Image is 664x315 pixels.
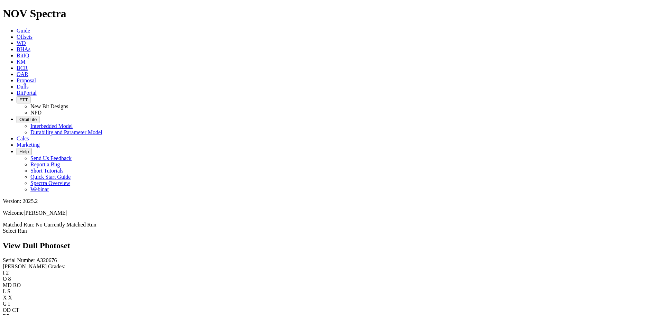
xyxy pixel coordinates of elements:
[30,174,71,180] a: Quick Start Guide
[36,257,57,263] span: A320676
[19,97,28,102] span: FTT
[17,116,39,123] button: OrbitLite
[30,186,49,192] a: Webinar
[8,301,10,307] span: I
[17,142,40,148] a: Marketing
[8,295,12,300] span: X
[3,198,661,204] div: Version: 2025.2
[30,180,70,186] a: Spectra Overview
[3,257,35,263] label: Serial Number
[17,46,30,52] a: BHAs
[30,103,68,109] a: New Bit Designs
[17,84,29,90] a: Dulls
[3,228,27,234] a: Select Run
[36,222,96,228] span: No Currently Matched Run
[3,222,34,228] span: Matched Run:
[17,65,28,71] a: BCR
[12,307,19,313] span: CT
[17,34,33,40] a: Offsets
[17,28,30,34] a: Guide
[30,123,73,129] a: Interbedded Model
[6,270,9,276] span: 2
[7,288,10,294] span: S
[13,282,21,288] span: RO
[3,282,12,288] label: MD
[24,210,67,216] span: [PERSON_NAME]
[17,53,29,58] a: BitIQ
[17,96,30,103] button: FTT
[3,307,11,313] label: OD
[3,301,7,307] label: G
[30,155,72,161] a: Send Us Feedback
[30,129,102,135] a: Durability and Parameter Model
[17,59,26,65] a: KM
[30,110,41,115] a: NPD
[17,77,36,83] a: Proposal
[19,117,37,122] span: OrbitLite
[3,241,661,250] h2: View Dull Photoset
[3,7,661,20] h1: NOV Spectra
[17,90,37,96] a: BitPortal
[3,288,6,294] label: L
[8,276,11,282] span: 8
[17,40,26,46] a: WD
[3,276,7,282] label: O
[3,270,4,276] label: I
[3,210,661,216] p: Welcome
[3,295,7,300] label: X
[30,168,64,174] a: Short Tutorials
[17,71,28,77] a: OAR
[30,161,60,167] a: Report a Bug
[3,263,661,270] div: [PERSON_NAME] Grades:
[19,149,29,154] span: Help
[17,136,29,141] a: Calcs
[17,148,31,155] button: Help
